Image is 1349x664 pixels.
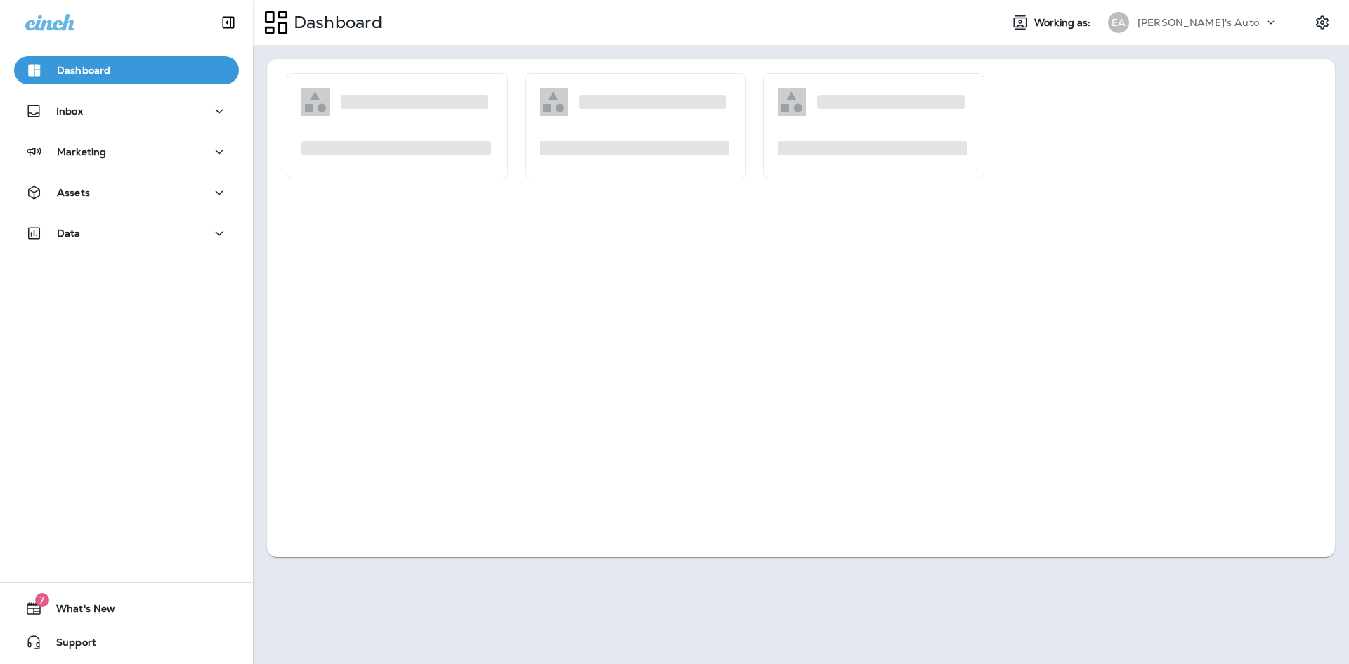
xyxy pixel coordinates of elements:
p: Marketing [57,146,106,157]
button: Dashboard [14,56,239,84]
p: Inbox [56,105,83,117]
p: Data [57,228,81,239]
button: Collapse Sidebar [209,8,248,37]
button: Support [14,628,239,656]
button: Marketing [14,138,239,166]
span: 7 [35,593,49,607]
span: Working as: [1034,17,1094,29]
button: Inbox [14,97,239,125]
p: Dashboard [288,12,382,33]
button: Data [14,219,239,247]
p: Assets [57,187,90,198]
button: Assets [14,178,239,207]
div: EA [1108,12,1129,33]
p: [PERSON_NAME]'s Auto [1138,17,1259,28]
button: 7What's New [14,594,239,623]
span: Support [42,637,96,653]
button: Settings [1310,10,1335,35]
span: What's New [42,603,115,620]
p: Dashboard [57,65,110,76]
